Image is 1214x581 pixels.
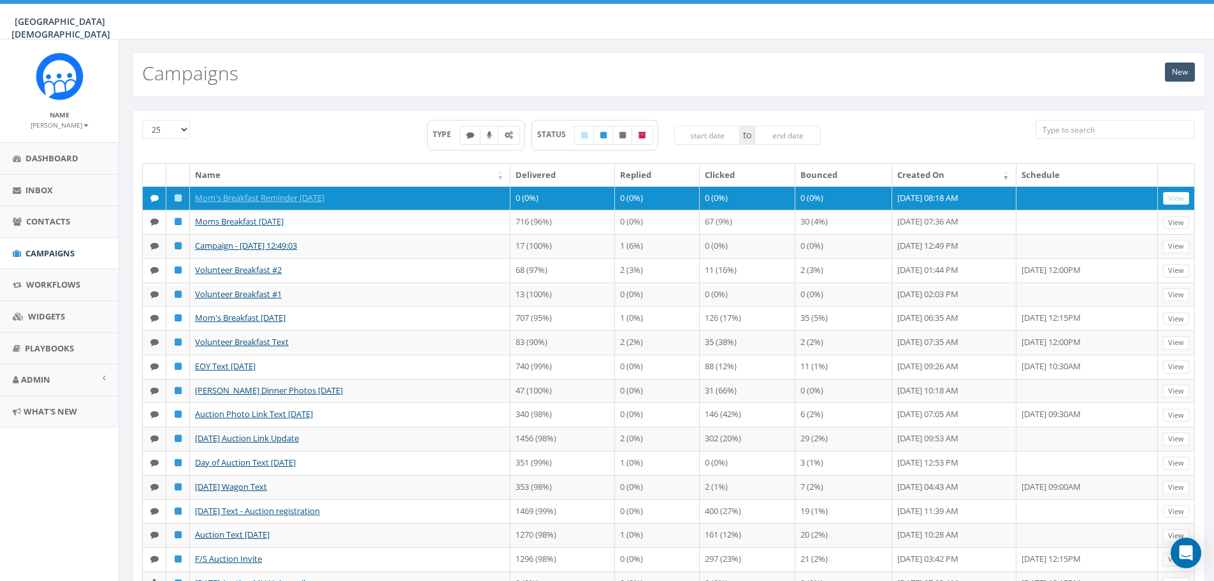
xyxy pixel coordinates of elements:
td: 1 (0%) [615,451,700,475]
i: Published [175,434,182,443]
td: [DATE] 01:44 PM [892,258,1016,283]
td: [DATE] 12:15PM [1016,306,1158,330]
i: Published [175,217,182,226]
i: Text SMS [150,290,159,298]
i: Text SMS [150,266,159,274]
td: 2 (2%) [795,330,892,355]
label: Automated Message [498,126,520,145]
td: 3 (1%) [795,451,892,475]
a: View [1163,481,1189,494]
i: Published [175,555,182,563]
a: Day of Auction Text [DATE] [195,457,296,468]
i: Text SMS [150,362,159,371]
i: Published [175,507,182,515]
i: Text SMS [150,483,159,491]
td: [DATE] 03:42 PM [892,547,1016,571]
i: Draft [581,131,588,139]
i: Published [175,290,182,298]
td: 0 (0%) [795,234,892,258]
h2: Campaigns [142,63,238,84]
td: [DATE] 12:00PM [1016,330,1158,355]
i: Text SMS [150,531,159,539]
th: Clicked [700,164,795,186]
a: Auction Photo Link Text [DATE] [195,408,313,420]
td: 11 (16%) [700,258,795,283]
td: 11 (1%) [795,355,892,379]
a: View [1163,457,1189,470]
a: View [1163,360,1189,374]
a: View [1163,409,1189,422]
i: Published [175,266,182,274]
td: [DATE] 12:00PM [1016,258,1158,283]
td: 2 (1%) [700,475,795,499]
td: 2 (2%) [615,330,700,355]
span: to [740,126,755,145]
td: [DATE] 08:18 AM [892,186,1016,210]
td: 0 (0%) [510,186,615,210]
i: Text SMS [150,459,159,467]
td: 0 (0%) [615,186,700,210]
i: Published [175,362,182,371]
i: Published [175,459,182,467]
a: [DATE] Wagon Text [195,481,267,492]
a: Volunteer Breakfast #2 [195,264,282,276]
a: View [1163,385,1189,398]
a: View [1163,264,1189,277]
i: Published [175,314,182,322]
a: Moms Breakfast [DATE] [195,216,284,227]
input: Type to search [1036,120,1195,139]
td: 340 (98%) [510,402,615,427]
a: F/S Auction Invite [195,553,262,564]
td: [DATE] 07:05 AM [892,402,1016,427]
td: 146 (42%) [700,402,795,427]
td: 88 (12%) [700,355,795,379]
td: 17 (100%) [510,234,615,258]
div: Open Intercom Messenger [1171,538,1201,568]
td: 1 (6%) [615,234,700,258]
td: 0 (0%) [615,475,700,499]
a: View [1163,529,1189,543]
span: Dashboard [25,152,78,164]
td: 302 (20%) [700,427,795,451]
td: 2 (0%) [615,427,700,451]
input: start date [674,126,741,145]
td: 740 (99%) [510,355,615,379]
td: 400 (27%) [700,499,795,524]
td: 2 (3%) [615,258,700,283]
label: Unpublished [612,126,633,145]
i: Text SMS [150,434,159,443]
a: View [1163,240,1189,253]
td: 0 (0%) [700,283,795,307]
label: Published [593,126,614,145]
a: View [1163,505,1189,518]
td: 1456 (98%) [510,427,615,451]
td: [DATE] 09:26 AM [892,355,1016,379]
span: Workflows [26,279,80,290]
a: View [1163,192,1189,205]
td: 19 (1%) [795,499,892,524]
td: [DATE] 10:18 AM [892,379,1016,403]
i: Text SMS [150,507,159,515]
td: 0 (0%) [795,379,892,403]
td: 67 (9%) [700,210,795,234]
td: 0 (0%) [700,186,795,210]
i: Ringless Voice Mail [487,131,492,139]
th: Delivered [510,164,615,186]
a: View [1163,288,1189,302]
td: 6 (2%) [795,402,892,427]
td: [DATE] 10:30AM [1016,355,1158,379]
i: Text SMS [150,386,159,395]
a: Mom's Breakfast [DATE] [195,312,285,323]
td: 0 (0%) [795,283,892,307]
td: 0 (0%) [615,283,700,307]
a: Volunteer Breakfast #1 [195,288,282,300]
label: Text SMS [459,126,481,145]
i: Published [175,410,182,418]
i: Published [175,242,182,250]
i: Text SMS [150,338,159,346]
td: 351 (99%) [510,451,615,475]
td: 1296 (98%) [510,547,615,571]
a: View [1163,313,1189,326]
a: [PERSON_NAME] Dinner Photos [DATE] [195,385,343,396]
td: 1270 (98%) [510,523,615,547]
